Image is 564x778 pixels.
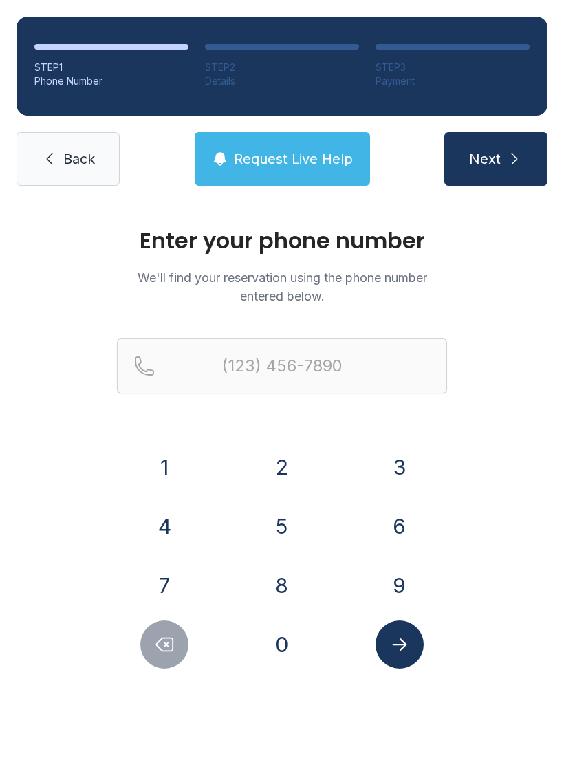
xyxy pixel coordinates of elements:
[376,443,424,491] button: 3
[469,149,501,169] span: Next
[34,74,188,88] div: Phone Number
[258,502,306,550] button: 5
[140,620,188,669] button: Delete number
[140,502,188,550] button: 4
[376,74,530,88] div: Payment
[205,74,359,88] div: Details
[140,443,188,491] button: 1
[376,620,424,669] button: Submit lookup form
[258,620,306,669] button: 0
[376,502,424,550] button: 6
[63,149,95,169] span: Back
[258,443,306,491] button: 2
[376,61,530,74] div: STEP 3
[34,61,188,74] div: STEP 1
[117,268,447,305] p: We'll find your reservation using the phone number entered below.
[376,561,424,609] button: 9
[205,61,359,74] div: STEP 2
[258,561,306,609] button: 8
[117,230,447,252] h1: Enter your phone number
[234,149,353,169] span: Request Live Help
[117,338,447,393] input: Reservation phone number
[140,561,188,609] button: 7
